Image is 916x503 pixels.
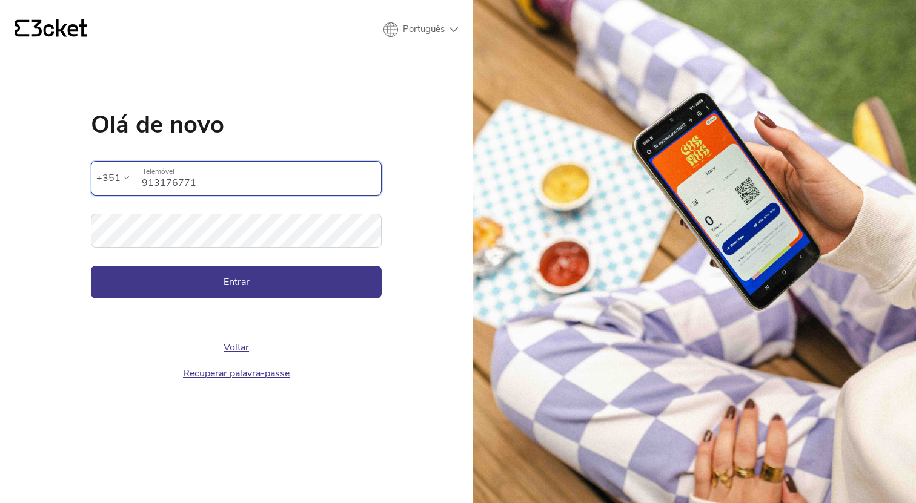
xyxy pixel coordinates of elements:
[15,20,29,37] g: {' '}
[134,162,381,182] label: Telemóvel
[142,162,381,195] input: Telemóvel
[91,113,382,137] h1: Olá de novo
[96,169,121,187] div: +351
[91,214,382,234] label: Palavra-passe
[91,266,382,298] button: Entrar
[15,19,87,40] a: {' '}
[183,367,290,380] a: Recuperar palavra-passe
[224,341,249,354] a: Voltar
